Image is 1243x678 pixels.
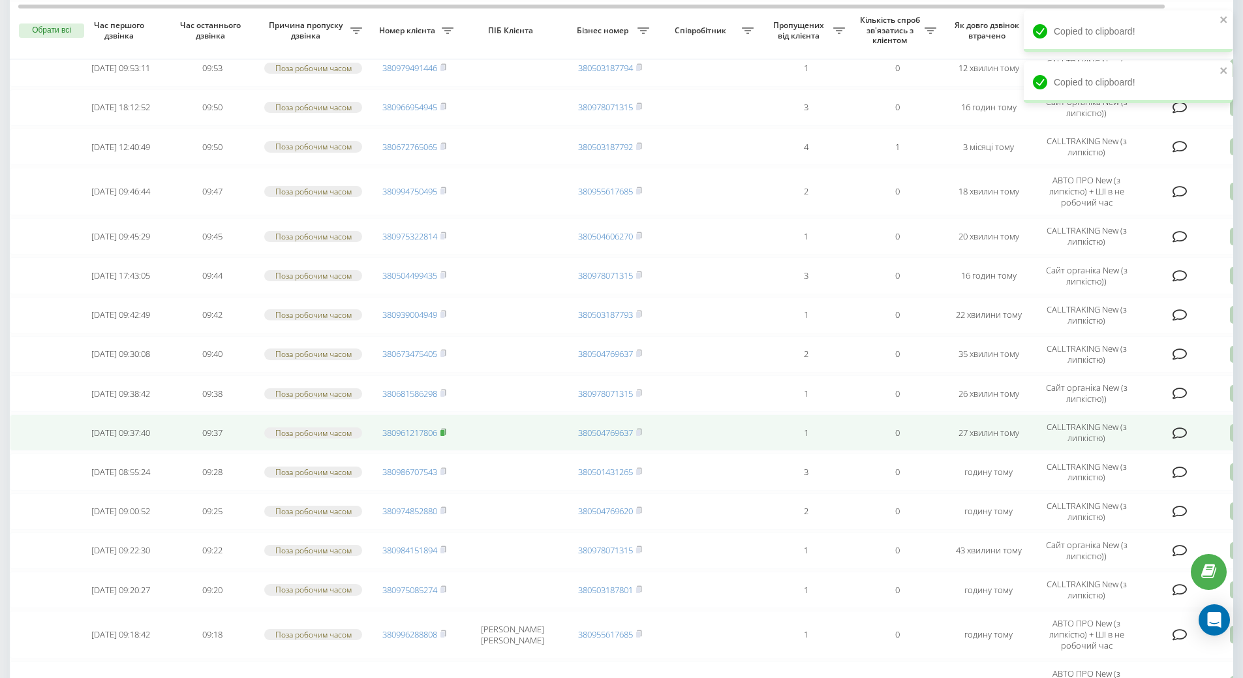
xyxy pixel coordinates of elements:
[264,141,362,152] div: Поза робочим часом
[75,129,166,165] td: [DATE] 12:40:49
[382,505,437,517] a: 380974852880
[578,230,633,242] a: 380504606270
[760,414,852,451] td: 1
[852,454,943,490] td: 0
[578,62,633,74] a: 380503187794
[75,336,166,373] td: [DATE] 09:30:08
[166,89,258,126] td: 09:50
[264,63,362,74] div: Поза робочим часом
[75,168,166,215] td: [DATE] 09:46:44
[471,25,553,36] span: ПІБ Клієнта
[760,336,852,373] td: 2
[943,168,1034,215] td: 18 хвилин тому
[943,454,1034,490] td: годину тому
[852,297,943,333] td: 0
[264,20,350,40] span: Причина пропуску дзвінка
[852,375,943,412] td: 0
[760,375,852,412] td: 1
[943,89,1034,126] td: 16 годин тому
[767,20,833,40] span: Пропущених від клієнта
[1034,532,1139,569] td: Сайт органіка New (з липкістю))
[1034,297,1139,333] td: CALLTRAKING New (з липкістю)
[382,270,437,281] a: 380504499435
[382,584,437,596] a: 380975085274
[943,493,1034,530] td: годину тому
[578,544,633,556] a: 380978071315
[1024,61,1233,103] div: Copied to clipboard!
[1034,611,1139,658] td: АВТО ПРО New (з липкістю) + ШІ в не робочий час
[1034,375,1139,412] td: Сайт органіка New (з липкістю))
[75,89,166,126] td: [DATE] 18:12:52
[760,257,852,294] td: 3
[166,218,258,254] td: 09:45
[760,89,852,126] td: 3
[264,102,362,113] div: Поза робочим часом
[264,388,362,399] div: Поза робочим часом
[166,414,258,451] td: 09:37
[264,309,362,320] div: Поза робочим часом
[858,15,925,46] span: Кількість спроб зв'язатись з клієнтом
[1199,604,1230,636] div: Open Intercom Messenger
[571,25,637,36] span: Бізнес номер
[943,414,1034,451] td: 27 хвилин тому
[578,584,633,596] a: 380503187801
[760,532,852,569] td: 1
[19,23,84,38] button: Обрати всі
[852,129,943,165] td: 1
[166,493,258,530] td: 09:25
[852,336,943,373] td: 0
[760,218,852,254] td: 1
[264,231,362,242] div: Поза робочим часом
[166,375,258,412] td: 09:38
[578,427,633,439] a: 380504769637
[943,336,1034,373] td: 35 хвилин тому
[75,297,166,333] td: [DATE] 09:42:49
[943,611,1034,658] td: годину тому
[852,532,943,569] td: 0
[460,611,564,658] td: [PERSON_NAME] [PERSON_NAME]
[578,348,633,360] a: 380504769637
[166,611,258,658] td: 09:18
[166,50,258,87] td: 09:53
[75,50,166,87] td: [DATE] 09:53:11
[662,25,742,36] span: Співробітник
[75,572,166,608] td: [DATE] 09:20:27
[1220,65,1229,78] button: close
[85,20,156,40] span: Час першого дзвінка
[852,168,943,215] td: 0
[852,50,943,87] td: 0
[943,375,1034,412] td: 26 хвилин тому
[166,572,258,608] td: 09:20
[1034,129,1139,165] td: CALLTRAKING New (з липкістю)
[1034,572,1139,608] td: CALLTRAKING New (з липкістю)
[760,50,852,87] td: 1
[382,388,437,399] a: 380681586298
[177,20,247,40] span: Час останнього дзвінка
[943,572,1034,608] td: годину тому
[852,611,943,658] td: 0
[264,186,362,197] div: Поза робочим часом
[578,628,633,640] a: 380955617685
[760,454,852,490] td: 3
[382,628,437,640] a: 380996288808
[760,572,852,608] td: 1
[953,20,1024,40] span: Як довго дзвінок втрачено
[264,584,362,595] div: Поза робочим часом
[382,101,437,113] a: 380966954945
[382,466,437,478] a: 380986707543
[382,62,437,74] a: 380979491446
[382,141,437,153] a: 380672765065
[760,611,852,658] td: 1
[1034,168,1139,215] td: АВТО ПРО New (з липкістю) + ШІ в не робочий час
[382,427,437,439] a: 380961217806
[166,168,258,215] td: 09:47
[1034,414,1139,451] td: CALLTRAKING New (з липкістю)
[1034,493,1139,530] td: CALLTRAKING New (з липкістю)
[166,454,258,490] td: 09:28
[1220,14,1229,27] button: close
[382,230,437,242] a: 380975322814
[1034,257,1139,294] td: Сайт органіка New (з липкістю))
[943,532,1034,569] td: 43 хвилини тому
[1034,218,1139,254] td: CALLTRAKING New (з липкістю)
[943,50,1034,87] td: 12 хвилин тому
